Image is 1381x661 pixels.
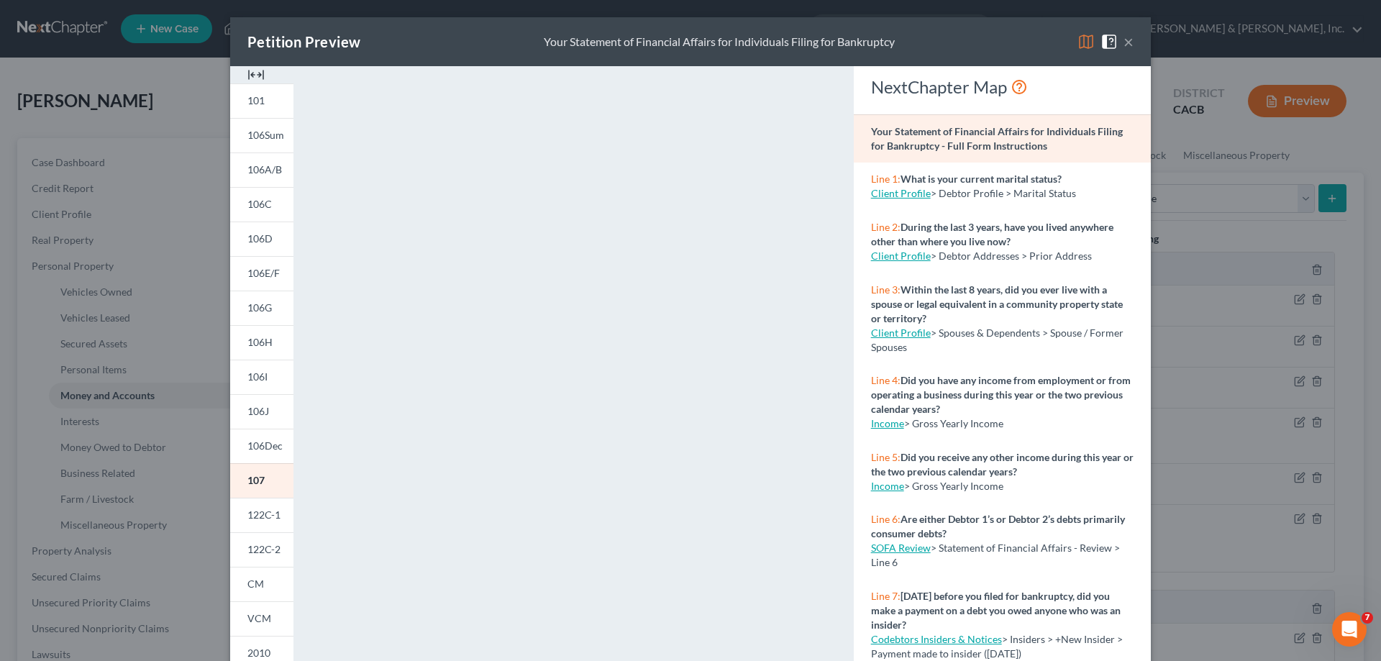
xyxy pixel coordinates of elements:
span: VCM [247,612,271,624]
a: 106E/F [230,256,293,291]
span: Line 7: [871,590,901,602]
a: VCM [230,601,293,636]
span: > Gross Yearly Income [904,417,1003,429]
span: > Debtor Profile > Marital Status [931,187,1076,199]
span: Line 1: [871,173,901,185]
span: Line 4: [871,374,901,386]
a: 106Sum [230,118,293,152]
span: > Gross Yearly Income [904,480,1003,492]
span: 106H [247,336,273,348]
a: Client Profile [871,327,931,339]
span: 122C-2 [247,543,281,555]
strong: What is your current marital status? [901,173,1062,185]
a: 106H [230,325,293,360]
a: Client Profile [871,187,931,199]
span: 101 [247,94,265,106]
a: CM [230,567,293,601]
strong: During the last 3 years, have you lived anywhere other than where you live now? [871,221,1113,247]
strong: [DATE] before you filed for bankruptcy, did you make a payment on a debt you owed anyone who was ... [871,590,1121,631]
img: map-eea8200ae884c6f1103ae1953ef3d486a96c86aabb227e865a55264e3737af1f.svg [1077,33,1095,50]
span: > Statement of Financial Affairs - Review > Line 6 [871,542,1120,568]
strong: Your Statement of Financial Affairs for Individuals Filing for Bankruptcy - Full Form Instructions [871,125,1123,152]
span: > Spouses & Dependents > Spouse / Former Spouses [871,327,1124,353]
span: 107 [247,474,265,486]
span: > Insiders > +New Insider > Payment made to insider ([DATE]) [871,633,1123,660]
span: CM [247,578,264,590]
iframe: Intercom live chat [1332,612,1367,647]
span: 106Dec [247,439,283,452]
strong: Within the last 8 years, did you ever live with a spouse or legal equivalent in a community prope... [871,283,1123,324]
span: 106G [247,301,272,314]
span: 106E/F [247,267,280,279]
div: Petition Preview [247,32,360,52]
a: 122C-1 [230,498,293,532]
span: 106D [247,232,273,245]
span: 7 [1362,612,1373,624]
a: 106J [230,394,293,429]
span: Line 6: [871,513,901,525]
span: 2010 [247,647,270,659]
button: × [1124,33,1134,50]
span: 122C-1 [247,509,281,521]
a: 122C-2 [230,532,293,567]
span: Line 2: [871,221,901,233]
a: 106G [230,291,293,325]
span: 106J [247,405,269,417]
a: 101 [230,83,293,118]
a: 106I [230,360,293,394]
a: SOFA Review [871,542,931,554]
a: Income [871,417,904,429]
a: Income [871,480,904,492]
span: > Debtor Addresses > Prior Address [931,250,1092,262]
span: 106A/B [247,163,282,175]
a: 106C [230,187,293,222]
a: 107 [230,463,293,498]
div: NextChapter Map [871,76,1134,99]
a: 106Dec [230,429,293,463]
strong: Are either Debtor 1’s or Debtor 2’s debts primarily consumer debts? [871,513,1125,539]
strong: Did you receive any other income during this year or the two previous calendar years? [871,451,1134,478]
strong: Did you have any income from employment or from operating a business during this year or the two ... [871,374,1131,415]
span: Line 3: [871,283,901,296]
img: help-close-5ba153eb36485ed6c1ea00a893f15db1cb9b99d6cae46e1a8edb6c62d00a1a76.svg [1100,33,1118,50]
a: 106A/B [230,152,293,187]
div: Your Statement of Financial Affairs for Individuals Filing for Bankruptcy [544,34,895,50]
a: 106D [230,222,293,256]
a: Codebtors Insiders & Notices [871,633,1002,645]
span: 106I [247,370,268,383]
span: 106Sum [247,129,284,141]
span: Line 5: [871,451,901,463]
span: 106C [247,198,272,210]
a: Client Profile [871,250,931,262]
img: expand-e0f6d898513216a626fdd78e52531dac95497ffd26381d4c15ee2fc46db09dca.svg [247,66,265,83]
